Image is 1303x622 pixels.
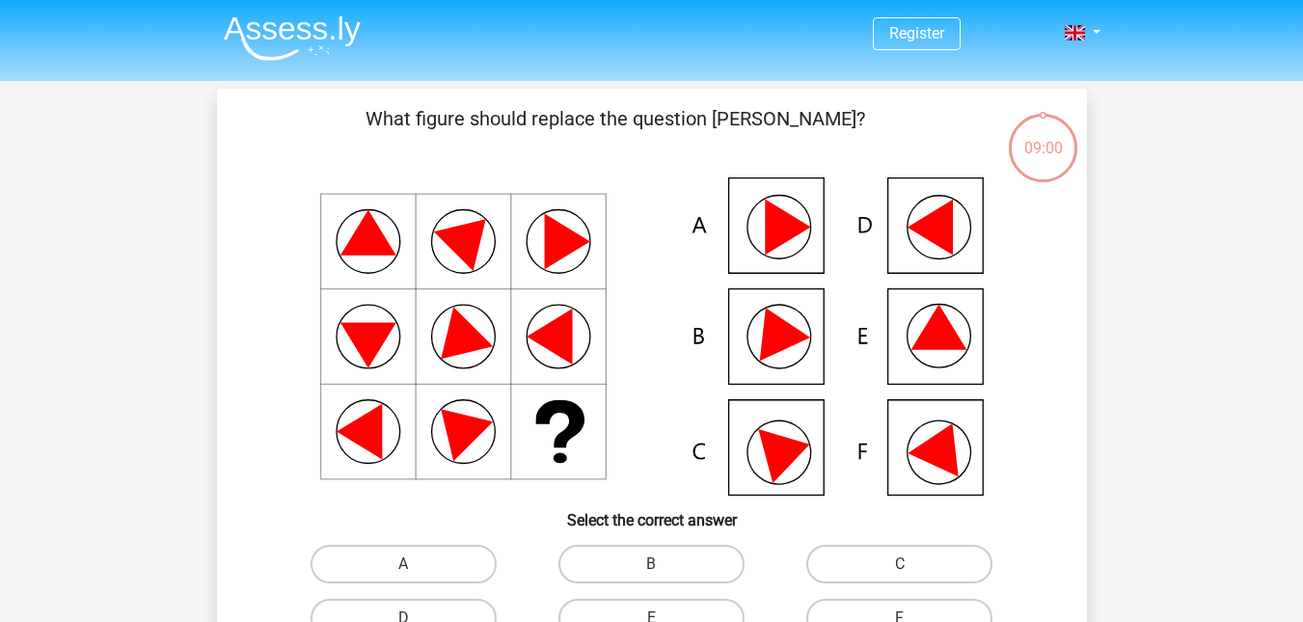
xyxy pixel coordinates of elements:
[1007,112,1079,160] div: 09:00
[889,24,944,42] a: Register
[311,545,497,583] label: A
[248,104,984,162] p: What figure should replace the question [PERSON_NAME]?
[806,545,992,583] label: C
[248,496,1056,529] h6: Select the correct answer
[558,545,745,583] label: B
[224,15,361,61] img: Assessly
